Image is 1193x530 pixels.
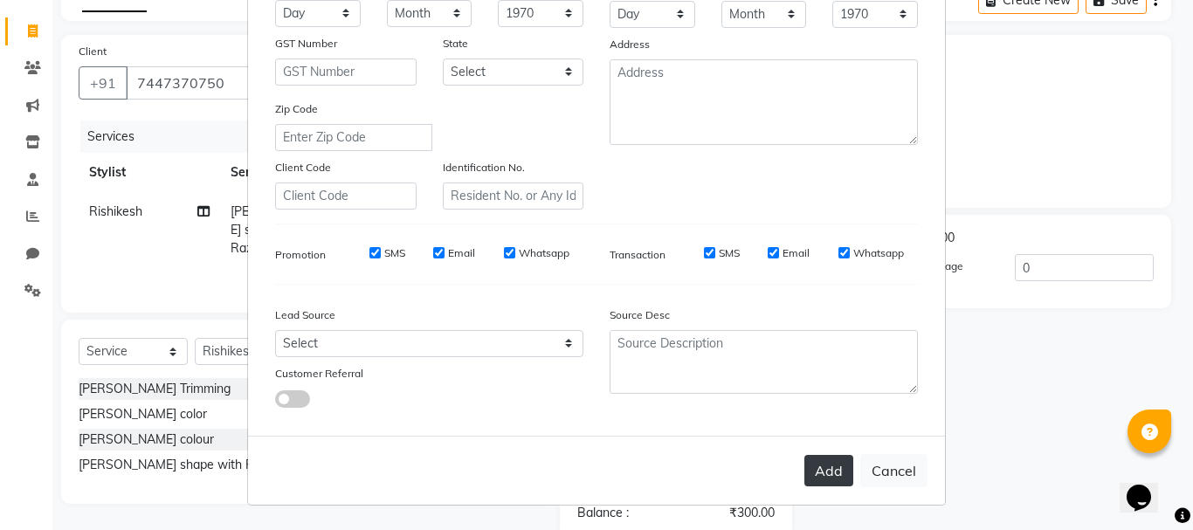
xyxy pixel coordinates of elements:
[804,455,853,486] button: Add
[384,245,405,261] label: SMS
[275,36,337,52] label: GST Number
[275,124,432,151] input: Enter Zip Code
[519,245,569,261] label: Whatsapp
[275,160,331,176] label: Client Code
[610,37,650,52] label: Address
[853,245,904,261] label: Whatsapp
[719,245,740,261] label: SMS
[275,307,335,323] label: Lead Source
[783,245,810,261] label: Email
[448,245,475,261] label: Email
[275,247,326,263] label: Promotion
[443,182,584,210] input: Resident No. or Any Id
[610,307,670,323] label: Source Desc
[275,101,318,117] label: Zip Code
[443,160,525,176] label: Identification No.
[275,182,417,210] input: Client Code
[860,454,928,487] button: Cancel
[610,247,665,263] label: Transaction
[275,59,417,86] input: GST Number
[443,36,468,52] label: State
[1120,460,1176,513] iframe: chat widget
[275,366,363,382] label: Customer Referral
